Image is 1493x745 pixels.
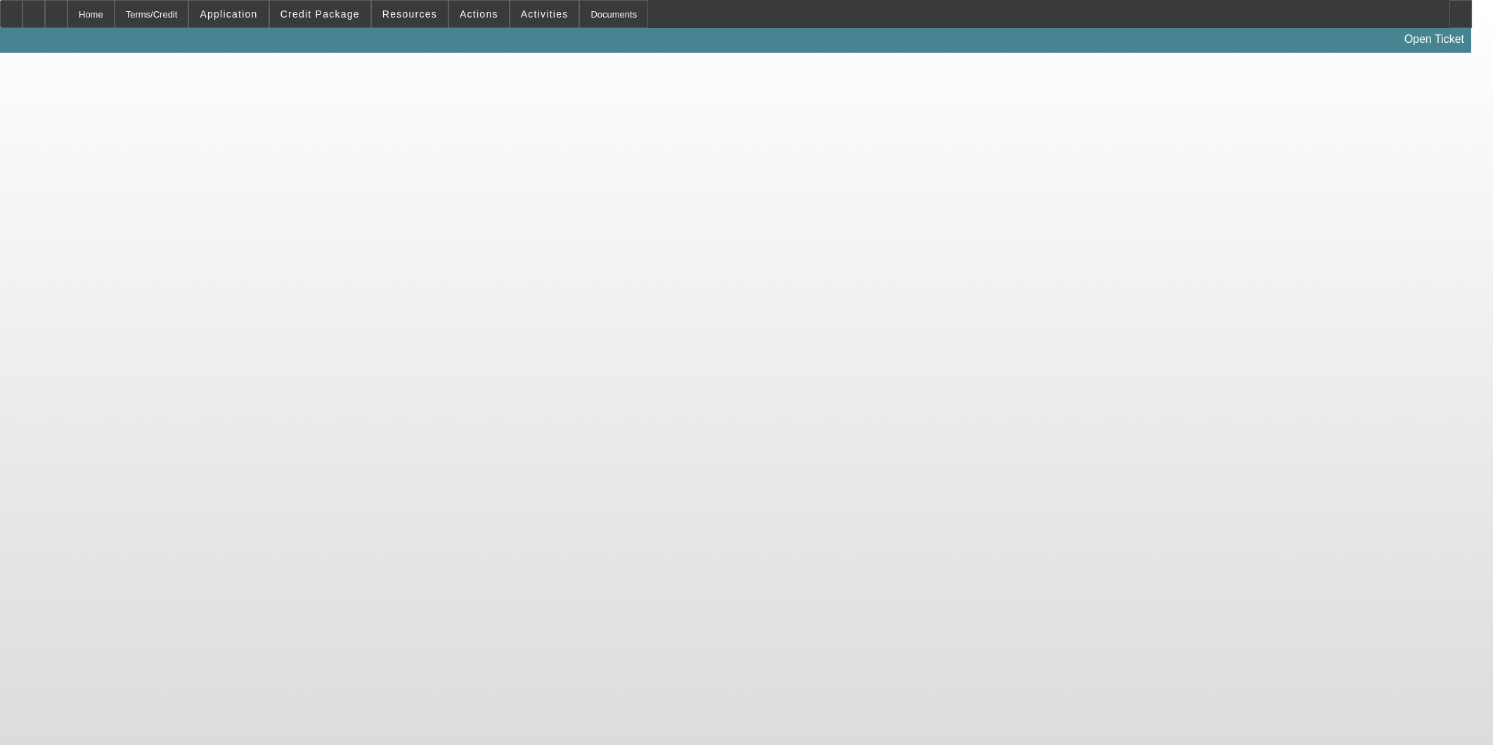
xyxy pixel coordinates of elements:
button: Activities [510,1,579,27]
button: Application [189,1,268,27]
span: Resources [382,8,437,20]
span: Actions [460,8,498,20]
span: Activities [521,8,569,20]
span: Application [200,8,257,20]
button: Resources [372,1,448,27]
button: Actions [449,1,509,27]
span: Credit Package [280,8,360,20]
button: Credit Package [270,1,370,27]
a: Open Ticket [1399,27,1470,51]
